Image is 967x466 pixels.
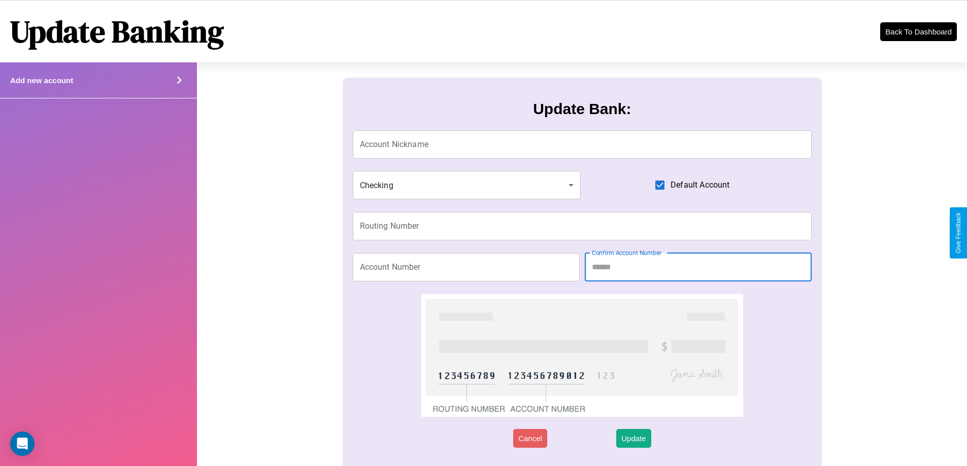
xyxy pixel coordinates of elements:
[10,11,224,52] h1: Update Banking
[421,294,743,417] img: check
[592,248,661,257] label: Confirm Account Number
[671,179,729,191] span: Default Account
[880,22,957,41] button: Back To Dashboard
[513,429,547,448] button: Cancel
[955,212,962,254] div: Give Feedback
[10,432,35,456] div: Open Intercom Messenger
[533,100,631,118] h3: Update Bank:
[616,429,651,448] button: Update
[353,171,581,199] div: Checking
[10,76,73,85] h4: Add new account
